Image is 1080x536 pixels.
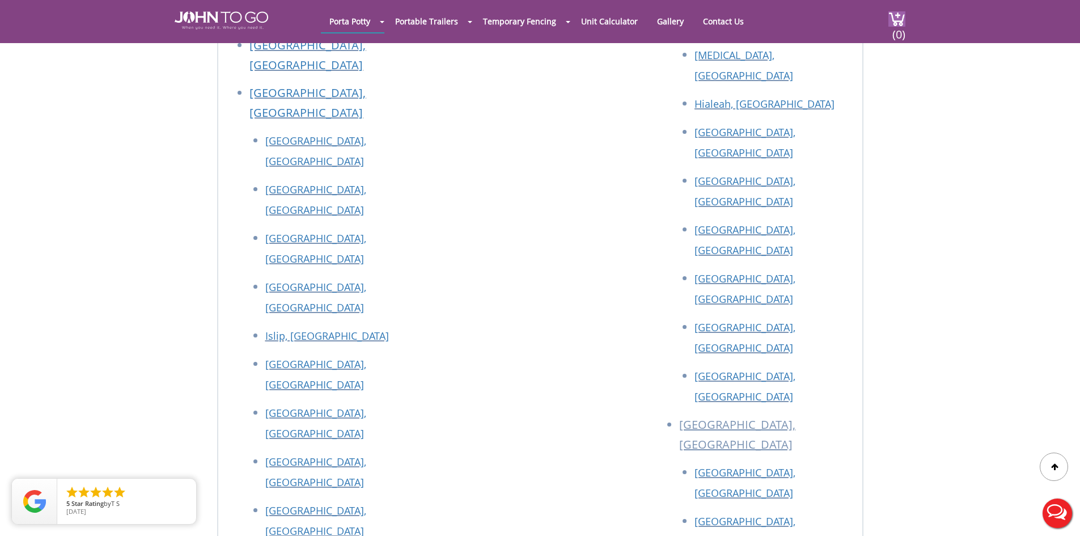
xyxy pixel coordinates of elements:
[694,320,795,354] a: [GEOGRAPHIC_DATA], [GEOGRAPHIC_DATA]
[113,486,126,499] li: 
[265,134,366,168] a: [GEOGRAPHIC_DATA], [GEOGRAPHIC_DATA]
[573,10,646,32] a: Unit Calculator
[265,329,389,343] a: Islip, [GEOGRAPHIC_DATA]
[1035,491,1080,536] button: Live Chat
[679,415,851,462] li: [GEOGRAPHIC_DATA], [GEOGRAPHIC_DATA]
[694,223,795,257] a: [GEOGRAPHIC_DATA], [GEOGRAPHIC_DATA]
[101,486,115,499] li: 
[265,357,366,391] a: [GEOGRAPHIC_DATA], [GEOGRAPHIC_DATA]
[265,455,366,489] a: [GEOGRAPHIC_DATA], [GEOGRAPHIC_DATA]
[66,500,187,508] span: by
[265,406,366,440] a: [GEOGRAPHIC_DATA], [GEOGRAPHIC_DATA]
[321,10,379,32] a: Porta Potty
[89,486,103,499] li: 
[475,10,565,32] a: Temporary Fencing
[66,499,70,508] span: 5
[175,11,268,29] img: JOHN to go
[23,490,46,513] img: Review Rating
[888,11,905,27] img: cart a
[65,486,79,499] li: 
[694,125,795,159] a: [GEOGRAPHIC_DATA], [GEOGRAPHIC_DATA]
[694,10,752,32] a: Contact Us
[265,183,366,217] a: [GEOGRAPHIC_DATA], [GEOGRAPHIC_DATA]
[892,18,905,42] span: (0)
[694,48,793,82] a: [MEDICAL_DATA], [GEOGRAPHIC_DATA]
[265,231,366,265] a: [GEOGRAPHIC_DATA], [GEOGRAPHIC_DATA]
[649,10,692,32] a: Gallery
[694,174,795,208] a: [GEOGRAPHIC_DATA], [GEOGRAPHIC_DATA]
[111,499,120,508] span: T S
[694,97,835,111] a: Hialeah, [GEOGRAPHIC_DATA]
[694,272,795,306] a: [GEOGRAPHIC_DATA], [GEOGRAPHIC_DATA]
[71,499,104,508] span: Star Rating
[77,486,91,499] li: 
[694,369,795,403] a: [GEOGRAPHIC_DATA], [GEOGRAPHIC_DATA]
[249,85,366,120] a: [GEOGRAPHIC_DATA], [GEOGRAPHIC_DATA]
[265,280,366,314] a: [GEOGRAPHIC_DATA], [GEOGRAPHIC_DATA]
[66,507,86,516] span: [DATE]
[249,37,366,73] a: [GEOGRAPHIC_DATA], [GEOGRAPHIC_DATA]
[387,10,467,32] a: Portable Trailers
[694,466,795,500] a: [GEOGRAPHIC_DATA], [GEOGRAPHIC_DATA]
